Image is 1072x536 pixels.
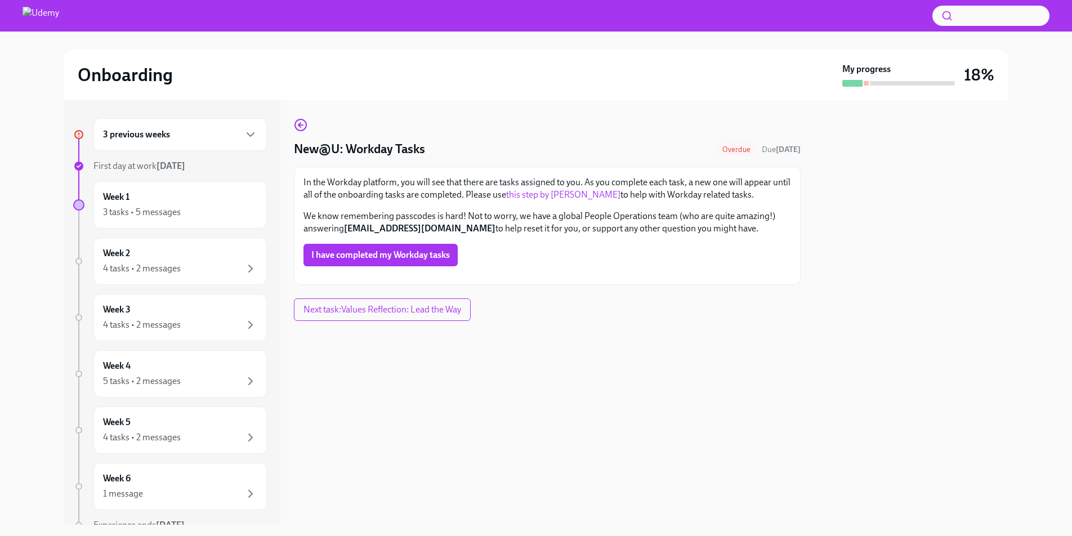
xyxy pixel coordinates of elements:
div: 3 tasks • 5 messages [103,206,181,218]
p: In the Workday platform, you will see that there are tasks assigned to you. As you complete each ... [303,176,791,201]
h6: Week 2 [103,247,130,260]
button: Next task:Values Reflection: Lead the Way [294,298,471,321]
h3: 18% [964,65,994,85]
strong: [EMAIL_ADDRESS][DOMAIN_NAME] [344,223,495,234]
h6: Week 5 [103,416,131,428]
h6: Week 3 [103,303,131,316]
a: Week 24 tasks • 2 messages [73,238,267,285]
span: Due [762,145,801,154]
strong: [DATE] [157,160,185,171]
span: I have completed my Workday tasks [311,249,450,261]
a: Week 13 tasks • 5 messages [73,181,267,229]
button: I have completed my Workday tasks [303,244,458,266]
img: Udemy [23,7,59,25]
span: September 1st, 2025 11:00 [762,144,801,155]
h6: Week 1 [103,191,129,203]
div: 5 tasks • 2 messages [103,375,181,387]
a: Week 54 tasks • 2 messages [73,407,267,454]
a: Week 45 tasks • 2 messages [73,350,267,397]
div: 4 tasks • 2 messages [103,262,181,275]
strong: [DATE] [776,145,801,154]
span: Overdue [716,145,757,154]
div: 4 tasks • 2 messages [103,319,181,331]
div: 1 message [103,488,143,500]
p: We know remembering passcodes is hard! Not to worry, we have a global People Operations team (who... [303,210,791,235]
div: 4 tasks • 2 messages [103,431,181,444]
span: Experience ends [93,520,185,530]
h6: 3 previous weeks [103,128,170,141]
span: Next task : Values Reflection: Lead the Way [303,304,461,315]
h6: Week 6 [103,472,131,485]
a: this step by [PERSON_NAME] [506,189,620,200]
a: First day at work[DATE] [73,160,267,172]
div: 3 previous weeks [93,118,267,151]
strong: My progress [842,63,891,75]
strong: [DATE] [156,520,185,530]
h6: Week 4 [103,360,131,372]
a: Week 34 tasks • 2 messages [73,294,267,341]
span: First day at work [93,160,185,171]
h4: New@U: Workday Tasks [294,141,425,158]
h2: Onboarding [78,64,173,86]
a: Week 61 message [73,463,267,510]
